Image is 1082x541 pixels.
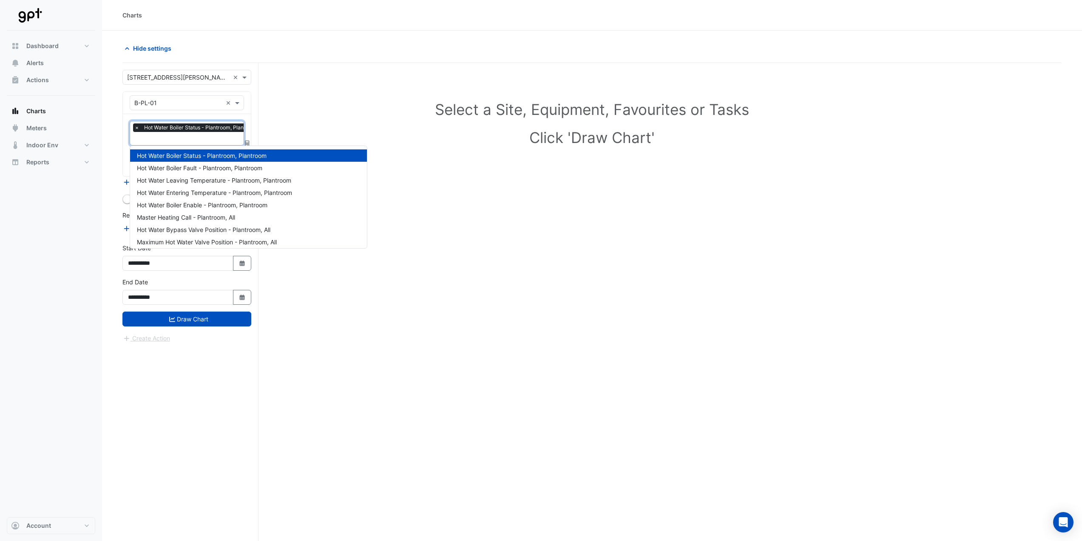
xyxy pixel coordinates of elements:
[7,54,95,72] button: Alerts
[122,334,170,341] app-escalated-ticket-create-button: Please draw the charts first
[7,154,95,171] button: Reports
[26,76,49,84] span: Actions
[11,76,20,84] app-icon: Actions
[11,158,20,166] app-icon: Reports
[133,123,141,132] span: ×
[142,123,260,132] span: Hot Water Boiler Status - Plantroom, Plantroom
[11,141,20,149] app-icon: Indoor Env
[26,124,47,132] span: Meters
[122,211,167,220] label: Reference Lines
[26,107,46,115] span: Charts
[137,226,270,233] span: Hot Water Bypass Valve Position - Plantroom, All
[122,11,142,20] div: Charts
[122,41,177,56] button: Hide settings
[11,59,20,67] app-icon: Alerts
[122,223,186,233] button: Add Reference Line
[11,107,20,115] app-icon: Charts
[233,73,240,82] span: Clear
[7,137,95,154] button: Indoor Env
[7,103,95,120] button: Charts
[239,260,246,267] fa-icon: Select Date
[26,42,59,50] span: Dashboard
[244,140,251,147] span: Choose Function
[137,164,262,172] span: Hot Water Boiler Fault - Plantroom, Plantroom
[122,243,151,252] label: Start Date
[226,98,233,107] span: Clear
[133,44,171,53] span: Hide settings
[122,278,148,286] label: End Date
[137,214,235,221] span: Master Heating Call - Plantroom, All
[7,37,95,54] button: Dashboard
[11,124,20,132] app-icon: Meters
[137,201,267,209] span: Hot Water Boiler Enable - Plantroom, Plantroom
[10,7,48,24] img: Company Logo
[26,521,51,530] span: Account
[137,238,277,246] span: Maximum Hot Water Valve Position - Plantroom, All
[7,120,95,137] button: Meters
[26,158,49,166] span: Reports
[137,152,267,159] span: Hot Water Boiler Status - Plantroom, Plantroom
[141,129,1043,146] h1: Click 'Draw Chart'
[7,72,95,89] button: Actions
[137,189,292,196] span: Hot Water Entering Temperature - Plantroom, Plantroom
[137,177,291,184] span: Hot Water Leaving Temperature - Plantroom, Plantroom
[26,141,58,149] span: Indoor Env
[26,59,44,67] span: Alerts
[122,312,251,326] button: Draw Chart
[141,100,1043,118] h1: Select a Site, Equipment, Favourites or Tasks
[1053,512,1073,532] div: Open Intercom Messenger
[122,177,174,187] button: Add Equipment
[7,517,95,534] button: Account
[130,146,367,248] div: Options List
[11,42,20,50] app-icon: Dashboard
[239,294,246,301] fa-icon: Select Date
